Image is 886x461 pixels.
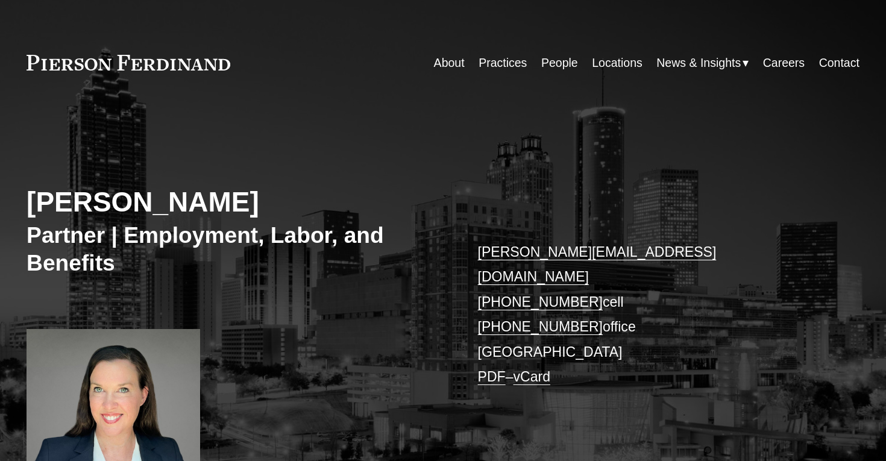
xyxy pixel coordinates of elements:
[478,240,825,390] p: cell office [GEOGRAPHIC_DATA] –
[27,221,443,277] h3: Partner | Employment, Labor, and Benefits
[763,51,805,75] a: Careers
[656,52,741,74] span: News & Insights
[656,51,749,75] a: folder dropdown
[514,369,550,384] a: vCard
[479,51,527,75] a: Practices
[592,51,643,75] a: Locations
[819,51,859,75] a: Contact
[434,51,465,75] a: About
[478,244,717,285] a: [PERSON_NAME][EMAIL_ADDRESS][DOMAIN_NAME]
[541,51,578,75] a: People
[478,319,603,334] a: [PHONE_NUMBER]
[478,369,506,384] a: PDF
[27,186,443,219] h2: [PERSON_NAME]
[478,294,603,310] a: [PHONE_NUMBER]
